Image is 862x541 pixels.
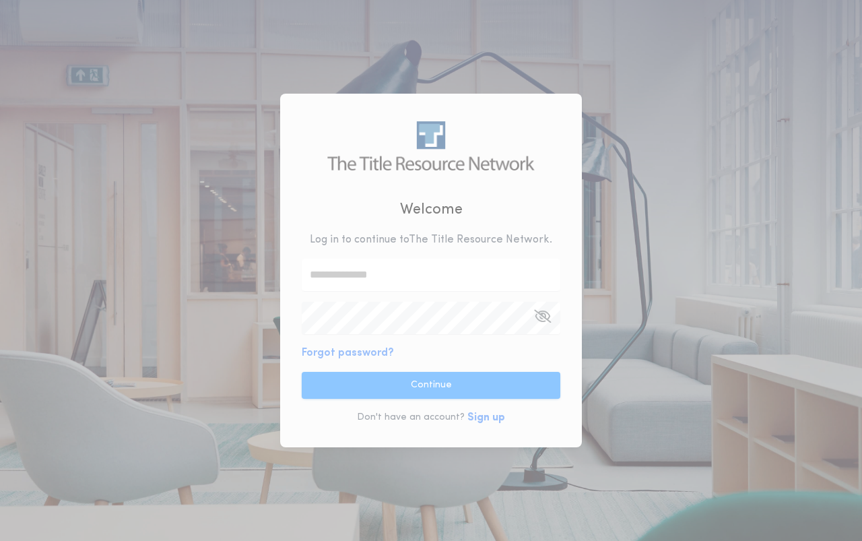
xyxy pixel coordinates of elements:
img: logo [327,121,534,170]
button: Continue [302,372,560,399]
button: Forgot password? [302,345,394,361]
button: Sign up [467,410,505,426]
p: Don't have an account? [357,411,465,424]
p: Log in to continue to The Title Resource Network . [310,232,552,248]
h2: Welcome [400,199,463,221]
